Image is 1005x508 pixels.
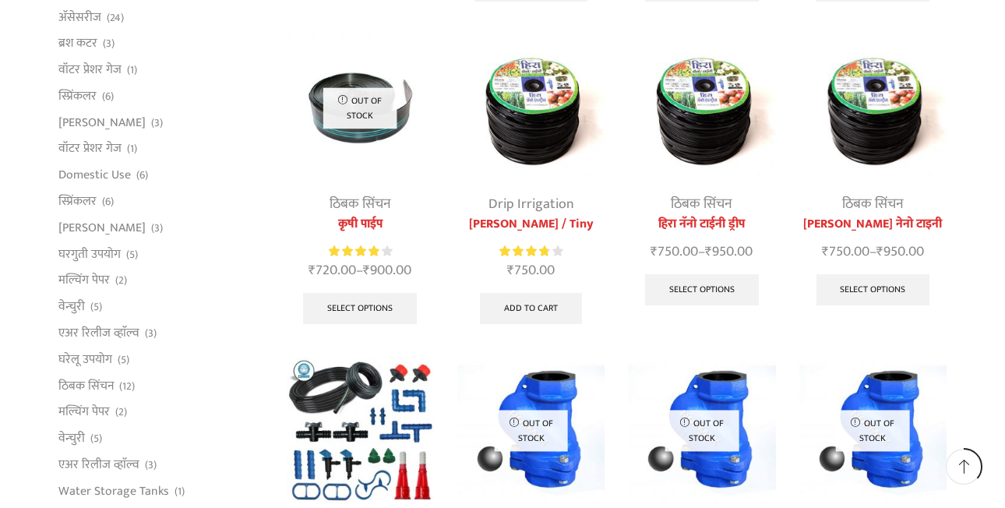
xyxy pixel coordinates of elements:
[58,162,131,189] a: Domestic Use
[58,267,110,294] a: मल्चिंग पेपर
[58,346,112,372] a: घरेलू उपयोग
[118,352,129,368] span: (5)
[287,215,434,234] a: कृषी पाईप
[126,247,138,263] span: (5)
[58,294,85,320] a: वेन्चुरी
[628,357,775,504] img: Non Return Valve
[127,62,137,78] span: (1)
[628,242,775,263] span: –
[665,410,739,451] p: Out of stock
[102,194,114,210] span: (6)
[58,30,97,57] a: ब्रश कटर
[457,357,605,504] img: Non Return Valve
[799,242,947,263] span: –
[457,215,605,234] a: [PERSON_NAME] / Tiny
[876,240,924,263] bdi: 950.00
[363,259,370,282] span: ₹
[103,36,115,51] span: (3)
[507,259,514,282] span: ₹
[58,319,139,346] a: एअर रिलीज व्हाॅल्व
[705,240,753,263] bdi: 950.00
[115,273,127,288] span: (2)
[836,410,910,451] p: Out of stock
[107,10,124,26] span: (24)
[287,34,434,182] img: कृषी पाईप
[494,410,568,451] p: Out of stock
[507,259,555,282] bdi: 750.00
[127,141,137,157] span: (1)
[136,168,148,183] span: (6)
[303,293,417,324] a: Select options for “कृषी पाईप”
[645,274,759,305] a: Select options for “हिरा नॅनो टाईनी ड्रीप”
[816,274,930,305] a: Select options for “हिरा नेनो टाइनी”
[330,192,391,216] a: ठिबक सिंचन
[58,241,121,267] a: घरगुती उपयोग
[799,357,947,504] img: Non Return Valve
[287,260,434,281] span: –
[329,243,379,259] span: Rated out of 5
[58,425,85,452] a: वेन्चुरी
[145,457,157,473] span: (3)
[58,57,122,83] a: वॉटर प्रेशर गेज
[58,189,97,215] a: स्प्रिंकलर
[287,357,434,504] img: Heera Garden Drip Kit
[58,399,110,425] a: मल्चिंग पेपर
[151,220,163,236] span: (3)
[102,89,114,104] span: (6)
[175,484,185,499] span: (1)
[457,34,605,182] img: Tiny Drip Lateral
[90,431,102,446] span: (5)
[799,34,947,182] img: nano drip
[799,215,947,234] a: [PERSON_NAME] नेनो टाइनी
[671,192,732,216] a: ठिबक सिंचन
[119,379,135,394] span: (12)
[480,293,582,324] a: Add to cart: “Heera Nano / Tiny”
[822,240,829,263] span: ₹
[58,214,146,241] a: [PERSON_NAME]
[329,243,392,259] div: Rated 4.00 out of 5
[705,240,712,263] span: ₹
[323,88,397,129] p: Out of stock
[822,240,869,263] bdi: 750.00
[58,109,146,136] a: [PERSON_NAME]
[651,240,698,263] bdi: 750.00
[309,259,356,282] bdi: 720.00
[876,240,883,263] span: ₹
[309,259,316,282] span: ₹
[58,372,114,399] a: ठिबक सिंचन
[58,478,169,504] a: Water Storage Tanks
[488,192,574,216] a: Drip Irrigation
[145,326,157,341] span: (3)
[90,299,102,315] span: (5)
[58,4,101,30] a: अ‍ॅसेसरीज
[58,83,97,109] a: स्प्रिंकलर
[58,136,122,162] a: वॉटर प्रेशर गेज
[842,192,904,216] a: ठिबक सिंचन
[363,259,411,282] bdi: 900.00
[651,240,658,263] span: ₹
[58,451,139,478] a: एअर रिलीज व्हाॅल्व
[115,404,127,420] span: (2)
[628,215,775,234] a: हिरा नॅनो टाईनी ड्रीप
[151,115,163,131] span: (3)
[499,243,548,259] span: Rated out of 5
[499,243,562,259] div: Rated 3.80 out of 5
[628,34,775,182] img: nano drip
